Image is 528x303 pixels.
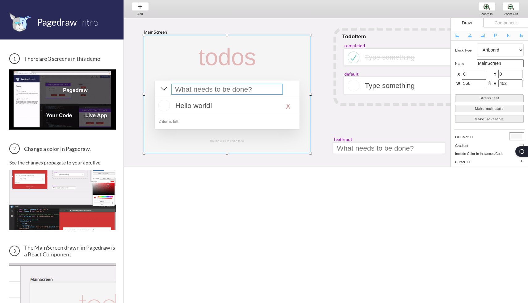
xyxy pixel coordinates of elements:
[344,71,358,77] div: default
[9,244,116,258] h3: The MainScreen drawn in Pagedraw is a React Component
[9,12,31,32] img: favicon.png
[333,137,352,142] div: TextInput
[455,144,477,147] h5: gradient
[455,152,505,156] h5: include color in instances/code
[477,59,524,67] input: MainScreen
[9,69,116,129] img: 3 screens
[455,105,524,113] button: Make multistate
[9,170,116,230] img: Change a color in Pagedraw
[455,62,477,65] h5: name
[520,144,524,148] input: gradient
[493,81,497,87] span: H
[455,115,524,123] button: Make Hoverable
[456,81,460,87] span: W
[9,160,116,165] p: See the changes propagate to your app, live.
[519,159,524,163] i: add
[451,18,483,27] div: Draw
[466,160,471,164] i: code
[475,12,499,16] div: Zoom In
[79,16,98,28] span: Intro
[37,16,77,27] span: Pagedraw
[128,12,152,16] div: Add
[144,29,167,35] div: MainScreen
[499,12,523,16] div: Zoom Out
[344,43,365,48] div: completed
[455,160,465,164] span: cursor
[455,48,477,52] h5: Block type
[137,3,143,10] img: baseline-add-24px.svg
[9,53,116,64] h3: There are 3 screens in this demo
[455,94,524,102] button: Stress test
[493,72,497,77] span: Y
[469,135,474,139] i: code
[484,3,490,10] img: zoom-plus.png
[9,143,116,154] h3: Change a color in Pagedraw.
[508,3,514,10] img: zoom-minus.png
[483,18,528,27] div: Component
[455,135,468,139] span: fill color
[487,81,492,85] i: lock_open
[456,72,460,77] span: X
